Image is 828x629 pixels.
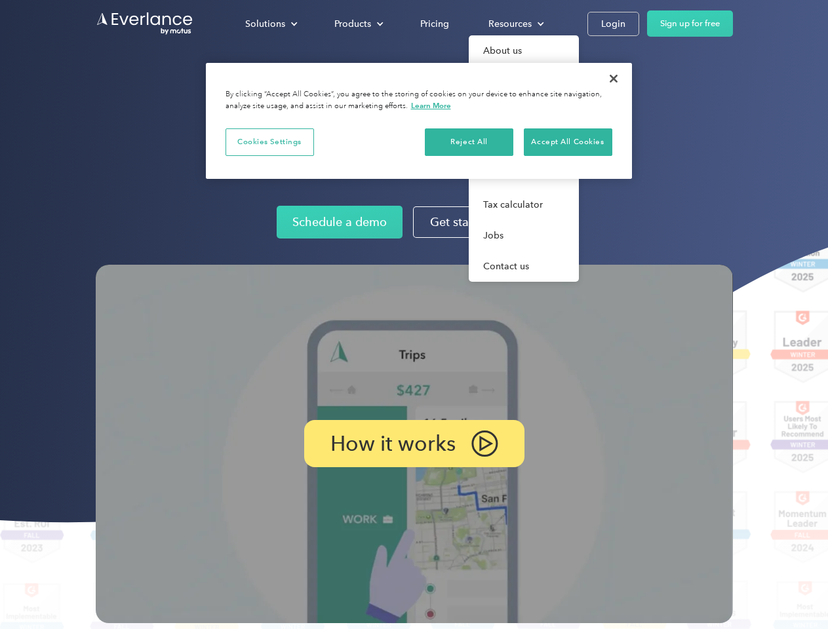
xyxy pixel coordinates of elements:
button: Close [599,64,628,93]
div: Cookie banner [206,63,632,179]
p: How it works [330,436,456,451]
a: Pricing [407,12,462,35]
div: Pricing [420,16,449,32]
a: Contact us [469,251,579,282]
div: Resources [488,16,532,32]
a: Sign up for free [647,10,733,37]
a: Login [587,12,639,36]
div: Products [321,12,394,35]
button: Cookies Settings [226,128,314,156]
a: More information about your privacy, opens in a new tab [411,101,451,110]
div: Login [601,16,625,32]
div: Solutions [232,12,308,35]
a: Go to homepage [96,11,194,36]
div: Products [334,16,371,32]
a: About us [469,35,579,66]
button: Reject All [425,128,513,156]
nav: Resources [469,35,579,282]
a: Jobs [469,220,579,251]
div: Solutions [245,16,285,32]
a: Schedule a demo [277,206,403,238]
input: Submit [96,78,163,105]
a: Tax calculator [469,189,579,220]
div: By clicking “Accept All Cookies”, you agree to the storing of cookies on your device to enhance s... [226,89,612,112]
button: Accept All Cookies [524,128,612,156]
a: Get started for free [413,206,551,238]
div: Resources [475,12,555,35]
div: Privacy [206,63,632,179]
